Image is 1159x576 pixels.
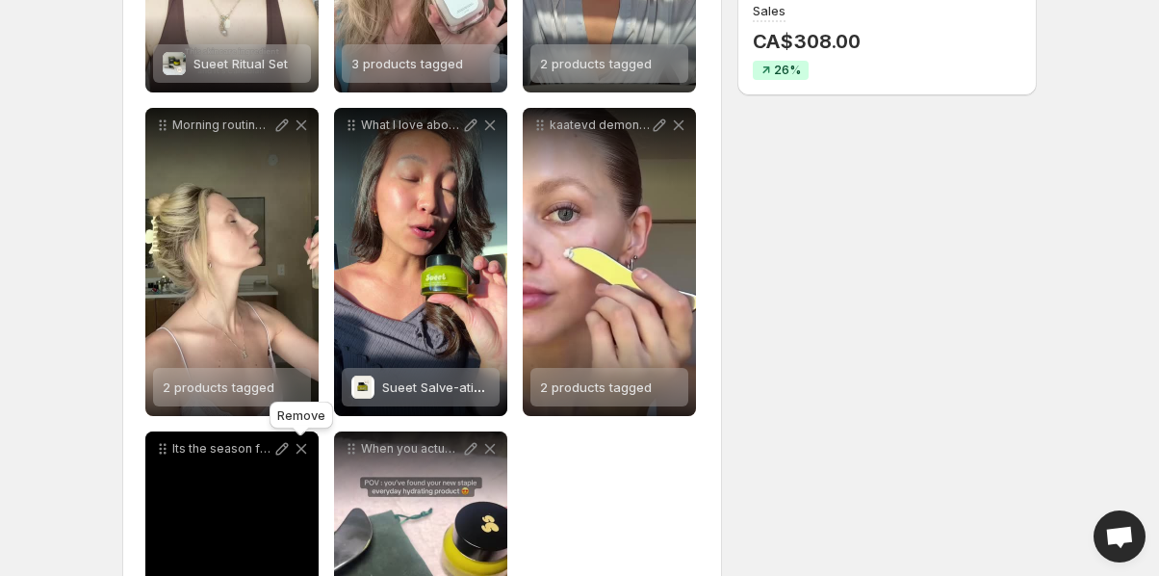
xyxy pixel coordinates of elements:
[334,108,507,416] div: What I love about this balmSueet Salve-ation Tallow Barrier BalmSueet Salve-ation Tallow Barrier ...
[753,1,786,20] h3: Sales
[145,108,319,416] div: Morning routines with a toddler and six month old need to be effective and CONCISE Products Filte...
[361,441,461,457] p: When you actually end up LOVING the gifted items Thank you Sueet Skin My favourite everyday produ...
[172,441,272,457] p: Its the season for skin that feels like a vacationfresh free easy-going Even if youre stuck under...
[1094,511,1146,563] div: Open chat
[540,56,652,71] span: 2 products tagged
[774,63,801,78] span: 26%
[753,30,861,53] p: CA$308.00
[540,380,652,395] span: 2 products tagged
[172,118,272,133] p: Morning routines with a toddler and six month old need to be effective and CONCISE Products Filte...
[163,52,186,75] img: Sueet Ritual Set
[193,56,288,71] span: Sueet Ritual Set
[361,118,461,133] p: What I love about this balm
[382,380,609,395] span: Sueet Salve-ation Tallow Barrier Balm
[351,56,463,71] span: 3 products tagged
[550,118,650,133] p: kaatevd demonstrates a little Sueet Salve-ation goes a long way barrierrepair minimalroutines ski...
[523,108,696,416] div: kaatevd demonstrates a little Sueet Salve-ation goes a long way barrierrepair minimalroutines ski...
[163,380,274,395] span: 2 products tagged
